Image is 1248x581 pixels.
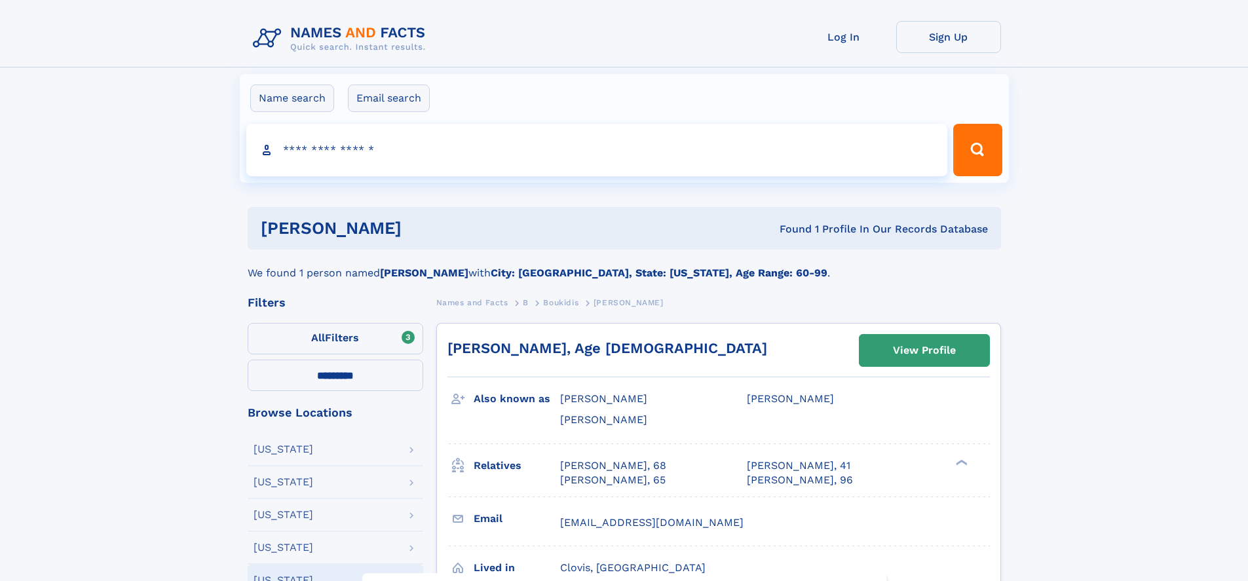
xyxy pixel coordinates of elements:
span: Clovis, [GEOGRAPHIC_DATA] [560,561,706,574]
h3: Lived in [474,557,560,579]
h1: [PERSON_NAME] [261,220,591,236]
b: City: [GEOGRAPHIC_DATA], State: [US_STATE], Age Range: 60-99 [491,267,827,279]
a: [PERSON_NAME], 96 [747,473,853,487]
a: [PERSON_NAME], 68 [560,459,666,473]
span: All [311,331,325,344]
div: ❯ [953,458,968,466]
span: [PERSON_NAME] [747,392,834,405]
a: [PERSON_NAME], 41 [747,459,850,473]
div: [US_STATE] [254,477,313,487]
div: Found 1 Profile In Our Records Database [590,222,988,236]
div: We found 1 person named with . [248,250,1001,281]
div: [US_STATE] [254,444,313,455]
span: Boukidis [543,298,578,307]
a: Sign Up [896,21,1001,53]
a: View Profile [860,335,989,366]
span: [PERSON_NAME] [560,413,647,426]
label: Email search [348,84,430,112]
div: Browse Locations [248,407,423,419]
span: [PERSON_NAME] [594,298,664,307]
span: [EMAIL_ADDRESS][DOMAIN_NAME] [560,516,744,529]
a: B [523,294,529,310]
button: Search Button [953,124,1002,176]
span: B [523,298,529,307]
div: [US_STATE] [254,510,313,520]
h3: Also known as [474,388,560,410]
a: Boukidis [543,294,578,310]
div: View Profile [893,335,956,365]
span: [PERSON_NAME] [560,392,647,405]
div: [US_STATE] [254,542,313,553]
a: [PERSON_NAME], Age [DEMOGRAPHIC_DATA] [447,340,767,356]
h3: Relatives [474,455,560,477]
label: Filters [248,323,423,354]
a: Names and Facts [436,294,508,310]
label: Name search [250,84,334,112]
input: search input [246,124,948,176]
div: Filters [248,297,423,309]
b: [PERSON_NAME] [380,267,468,279]
img: Logo Names and Facts [248,21,436,56]
h3: Email [474,508,560,530]
a: Log In [791,21,896,53]
a: [PERSON_NAME], 65 [560,473,666,487]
